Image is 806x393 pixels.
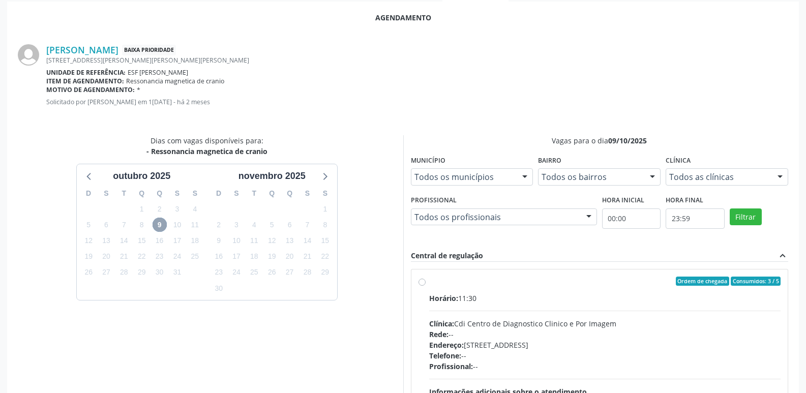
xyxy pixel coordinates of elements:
[46,68,126,77] b: Unidade de referência:
[414,172,513,182] span: Todos os municípios
[46,77,124,85] b: Item de agendamento:
[99,250,113,264] span: segunda-feira, 20 de outubro de 2025
[265,250,279,264] span: quarta-feira, 19 de novembro de 2025
[229,234,244,248] span: segunda-feira, 10 de novembro de 2025
[777,250,788,261] i: expand_less
[135,234,149,248] span: quarta-feira, 15 de outubro de 2025
[133,186,151,201] div: Q
[602,208,661,229] input: Selecione o horário
[318,234,332,248] span: sábado, 15 de novembro de 2025
[429,329,449,339] span: Rede:
[128,68,188,77] span: ESF [PERSON_NAME]
[602,193,644,208] label: Hora inicial
[316,186,334,201] div: S
[153,250,167,264] span: quinta-feira, 23 de outubro de 2025
[122,45,176,55] span: Baixa Prioridade
[300,234,314,248] span: sexta-feira, 14 de novembro de 2025
[186,186,204,201] div: S
[411,135,789,146] div: Vagas para o dia
[18,44,39,66] img: img
[115,186,133,201] div: T
[666,208,724,229] input: Selecione o horário
[318,250,332,264] span: sábado, 22 de novembro de 2025
[117,234,131,248] span: terça-feira, 14 de outubro de 2025
[117,265,131,280] span: terça-feira, 28 de outubro de 2025
[212,234,226,248] span: domingo, 9 de novembro de 2025
[135,250,149,264] span: quarta-feira, 22 de outubro de 2025
[666,193,703,208] label: Hora final
[298,186,316,201] div: S
[429,329,781,340] div: --
[265,218,279,232] span: quarta-feira, 5 de novembro de 2025
[81,265,96,280] span: domingo, 26 de outubro de 2025
[170,234,184,248] span: sexta-feira, 17 de outubro de 2025
[188,202,202,216] span: sábado, 4 de outubro de 2025
[229,265,244,280] span: segunda-feira, 24 de novembro de 2025
[188,250,202,264] span: sábado, 25 de outubro de 2025
[318,202,332,216] span: sábado, 1 de novembro de 2025
[247,250,261,264] span: terça-feira, 18 de novembro de 2025
[731,277,781,286] span: Consumidos: 3 / 5
[81,234,96,248] span: domingo, 12 de outubro de 2025
[170,265,184,280] span: sexta-feira, 31 de outubro de 2025
[318,218,332,232] span: sábado, 8 de novembro de 2025
[676,277,729,286] span: Ordem de chegada
[429,361,473,371] span: Profissional:
[212,218,226,232] span: domingo, 2 de novembro de 2025
[109,169,174,183] div: outubro 2025
[429,350,781,361] div: --
[411,193,457,208] label: Profissional
[245,186,263,201] div: T
[168,186,186,201] div: S
[283,218,297,232] span: quinta-feira, 6 de novembro de 2025
[283,234,297,248] span: quinta-feira, 13 de novembro de 2025
[300,218,314,232] span: sexta-feira, 7 de novembro de 2025
[429,293,781,304] div: 11:30
[283,250,297,264] span: quinta-feira, 20 de novembro de 2025
[666,153,691,169] label: Clínica
[117,218,131,232] span: terça-feira, 7 de outubro de 2025
[608,136,647,145] span: 09/10/2025
[46,44,118,55] a: [PERSON_NAME]
[170,218,184,232] span: sexta-feira, 10 de outubro de 2025
[99,218,113,232] span: segunda-feira, 6 de outubro de 2025
[429,340,464,350] span: Endereço:
[18,12,788,23] div: Agendamento
[234,169,310,183] div: novembro 2025
[429,319,454,328] span: Clínica:
[411,250,483,261] div: Central de regulação
[188,218,202,232] span: sábado, 11 de outubro de 2025
[318,265,332,280] span: sábado, 29 de novembro de 2025
[429,340,781,350] div: [STREET_ADDRESS]
[81,218,96,232] span: domingo, 5 de outubro de 2025
[429,293,458,303] span: Horário:
[429,361,781,372] div: --
[247,218,261,232] span: terça-feira, 4 de novembro de 2025
[300,265,314,280] span: sexta-feira, 28 de novembro de 2025
[229,250,244,264] span: segunda-feira, 17 de novembro de 2025
[126,77,224,85] span: Ressonancia magnetica de cranio
[247,234,261,248] span: terça-feira, 11 de novembro de 2025
[414,212,576,222] span: Todos os profissionais
[210,186,228,201] div: D
[212,281,226,295] span: domingo, 30 de novembro de 2025
[281,186,298,201] div: Q
[80,186,98,201] div: D
[265,234,279,248] span: quarta-feira, 12 de novembro de 2025
[170,202,184,216] span: sexta-feira, 3 de outubro de 2025
[542,172,640,182] span: Todos os bairros
[151,186,168,201] div: Q
[229,218,244,232] span: segunda-feira, 3 de novembro de 2025
[429,318,781,329] div: Cdi Centro de Diagnostico Clinico e Por Imagem
[247,265,261,280] span: terça-feira, 25 de novembro de 2025
[46,98,788,106] p: Solicitado por [PERSON_NAME] em 1[DATE] - há 2 meses
[263,186,281,201] div: Q
[117,250,131,264] span: terça-feira, 21 de outubro de 2025
[135,218,149,232] span: quarta-feira, 8 de outubro de 2025
[81,250,96,264] span: domingo, 19 de outubro de 2025
[283,265,297,280] span: quinta-feira, 27 de novembro de 2025
[730,208,762,226] button: Filtrar
[538,153,561,169] label: Bairro
[99,234,113,248] span: segunda-feira, 13 de outubro de 2025
[212,250,226,264] span: domingo, 16 de novembro de 2025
